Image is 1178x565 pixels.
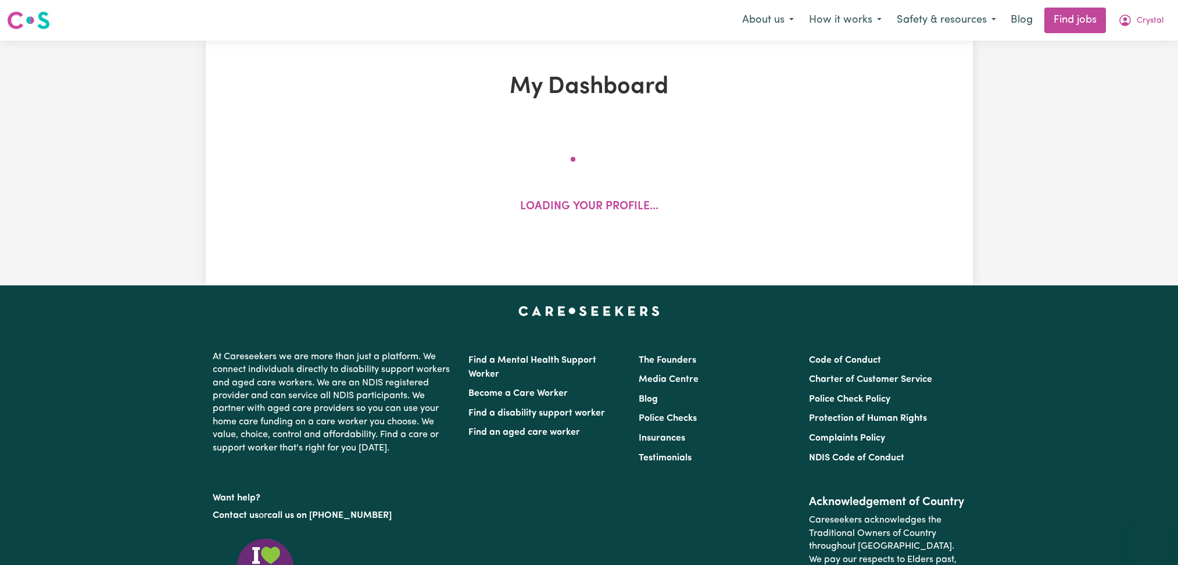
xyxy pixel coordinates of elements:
a: Insurances [639,434,685,443]
a: NDIS Code of Conduct [809,453,904,463]
button: My Account [1111,8,1171,33]
a: The Founders [639,356,696,365]
p: At Careseekers we are more than just a platform. We connect individuals directly to disability su... [213,346,454,459]
a: Careseekers logo [7,7,50,34]
button: About us [735,8,801,33]
a: Code of Conduct [809,356,881,365]
a: Find an aged care worker [468,428,580,437]
a: Blog [639,395,658,404]
a: Testimonials [639,453,692,463]
p: or [213,505,454,527]
a: Charter of Customer Service [809,375,932,384]
a: Find a disability support worker [468,409,605,418]
a: Police Check Policy [809,395,890,404]
a: call us on [PHONE_NUMBER] [267,511,392,520]
a: Police Checks [639,414,697,423]
span: Crystal [1137,15,1163,27]
a: Protection of Human Rights [809,414,927,423]
iframe: Button to launch messaging window [1132,518,1169,556]
p: Loading your profile... [520,199,658,216]
a: Contact us [213,511,259,520]
a: Find a Mental Health Support Worker [468,356,596,379]
a: Blog [1004,8,1040,33]
button: Safety & resources [889,8,1004,33]
a: Become a Care Worker [468,389,568,398]
img: Careseekers logo [7,10,50,31]
a: Careseekers home page [518,306,660,316]
h1: My Dashboard [341,73,838,101]
p: Want help? [213,487,454,505]
button: How it works [801,8,889,33]
a: Media Centre [639,375,699,384]
h2: Acknowledgement of Country [809,495,965,509]
a: Complaints Policy [809,434,885,443]
a: Find jobs [1044,8,1106,33]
